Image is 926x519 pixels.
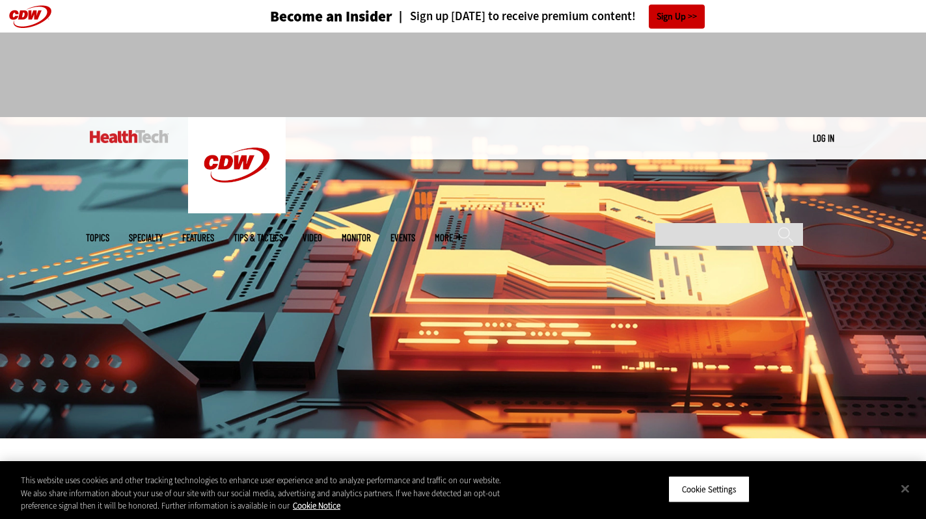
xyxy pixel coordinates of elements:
a: Features [182,233,214,243]
a: Events [390,233,415,243]
a: Sign up [DATE] to receive premium content! [392,10,636,23]
a: Log in [813,132,834,144]
a: Become an Insider [221,9,392,24]
a: Tips & Tactics [234,233,283,243]
a: MonITor [342,233,371,243]
iframe: advertisement [226,46,700,104]
h3: Become an Insider [270,9,392,24]
span: Specialty [129,233,163,243]
span: More [435,233,462,243]
button: Cookie Settings [668,475,750,503]
button: Close [891,474,919,503]
a: More information about your privacy [293,500,340,511]
img: Home [188,117,286,213]
a: Video [303,233,322,243]
a: CDW [188,203,286,217]
div: This website uses cookies and other tracking technologies to enhance user experience and to analy... [21,474,510,512]
a: Sign Up [649,5,705,29]
div: User menu [813,131,834,145]
img: Home [90,130,169,143]
span: Topics [86,233,109,243]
